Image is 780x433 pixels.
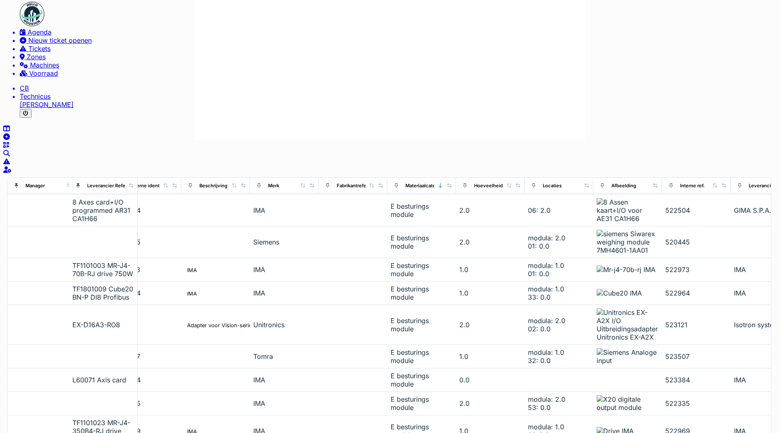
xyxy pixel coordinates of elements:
div: 522504 [116,206,178,214]
img: Cube20 IMA [597,289,642,297]
div: Interne ref. [680,183,705,189]
span: Agenda [28,28,51,36]
span: modula: 1.0 [528,348,564,356]
div: E besturings module [391,395,453,412]
div: Afbeelding [611,183,636,189]
span: Nieuw ticket openen [28,36,92,44]
div: E besturings module [391,285,453,301]
span: 33: 0.0 [528,293,551,301]
div: Locaties [543,183,562,189]
span: Voorraad [29,69,58,77]
div: Hoeveelheid [474,183,503,189]
span: Machines [30,61,59,69]
img: X20 digitale output module [597,395,659,412]
div: E besturings module [391,261,453,278]
div: Technicus [20,92,777,100]
div: E besturings module [391,372,453,388]
li: CB [20,84,777,92]
div: E besturings module [391,317,453,333]
div: Leverancier [749,183,775,189]
div: IMA [253,376,315,384]
a: CB Technicus[PERSON_NAME] [20,84,777,109]
div: 2.0 [459,321,521,329]
div: 520445 [665,238,727,246]
img: Unitronics EX-A2X I/O Uitbreidingsadapter Unitronics EX-A2X [597,308,659,341]
div: 522504 [665,206,727,214]
div: E besturings module [391,348,453,365]
div: 522973 [116,265,178,274]
a: Voorraad [20,69,777,77]
img: Mr-j4-70b-rj IMA [597,265,655,274]
a: Nieuw ticket openen [20,36,777,44]
span: modula: 2.0 [528,317,565,325]
span: 32: 0.0 [528,356,551,365]
span: 01: 0.0 [528,270,549,278]
span: TF1801009 Cube20 BN-P DI8 Profibus [72,285,133,301]
span: Zones [27,53,46,61]
span: IMA [734,265,746,274]
span: modula: 2.0 [528,395,565,403]
div: Beschrijving [199,183,227,189]
div: Fabrikantreferentie [337,183,380,189]
div: 2.0 [459,238,521,246]
div: IMA [253,265,315,274]
div: Materiaalcategorie [405,183,447,189]
a: Machines [20,61,777,69]
div: 522335 [116,399,178,407]
div: E besturings module [391,202,453,219]
a: Zones [20,53,777,61]
div: 522964 [116,289,178,297]
div: 523121 [116,321,178,329]
div: E besturings module [391,234,453,250]
div: 522973 [665,265,727,274]
span: EX-D16A3-RO8 [72,321,120,329]
div: Siemens [253,238,315,246]
div: 522335 [665,399,727,407]
div: 523384 [116,376,178,384]
div: Interne identificator [131,183,175,189]
div: IMA [187,291,197,297]
span: GIMA S.P.A. [734,206,771,214]
div: IMA [253,206,315,214]
span: modula: 2.0 [528,234,565,242]
li: [PERSON_NAME] [20,92,777,109]
div: IMA [187,267,197,273]
a: Tickets [20,44,777,53]
span: IMA [734,289,746,297]
span: IMA [734,376,746,384]
div: 1.0 [459,265,521,274]
span: TF1101003 MR-J4-70B-RJ drive 750W [72,261,133,278]
div: 522964 [665,289,727,297]
span: Tickets [28,44,51,53]
div: IMA [253,289,315,297]
div: Leverancier Referentie [87,183,139,189]
img: 8 Assen kaart+I/O voor AE31 CA1H66 [597,198,659,223]
div: 523507 [665,352,727,361]
div: 2.0 [459,399,521,407]
div: 1.0 [459,352,521,361]
div: 523507 [116,352,178,361]
div: IMA [253,399,315,407]
div: 523384 [665,376,727,384]
span: L60071 Axis card [72,376,126,384]
div: Adapter voor Vision-serie PLC’s, geschikt voor ... [187,322,311,328]
span: 53: 0.0 [528,403,551,412]
span: 02: 0.0 [528,325,551,333]
span: modula: 1.0 [528,285,564,293]
div: 1.0 [459,289,521,297]
span: 01: 0.0 [528,242,549,250]
div: 0.0 [459,376,521,384]
span: 06: 2.0 [528,206,551,214]
div: 523121 [665,321,727,329]
span: 8 Axes card+I/O programmed AR31 CA1H66 [72,198,130,223]
img: Badge_color-CXgf-gQk.svg [20,2,44,26]
span: modula: 1.0 [528,261,564,270]
div: Manager [25,183,45,189]
div: Tomra [253,352,315,361]
img: Siemens Analoge input [597,348,659,365]
img: siemens Siwarex weighing module 7MH4601-1AA01 [597,230,659,254]
div: 2.0 [459,206,521,214]
a: Agenda [20,28,777,36]
div: Unitronics [253,321,315,329]
div: Merk [268,183,279,189]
